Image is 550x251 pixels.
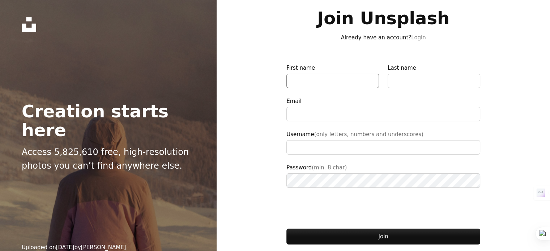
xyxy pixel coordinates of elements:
[286,163,480,188] label: Password
[286,9,480,27] h1: Join Unsplash
[388,74,480,88] input: Last name
[286,107,480,121] input: Email
[286,33,480,42] p: Already have an account?
[286,173,480,188] input: Password(min. 8 char)
[286,74,379,88] input: First name
[388,64,480,88] label: Last name
[22,17,36,32] a: Home — Unsplash
[56,244,74,251] time: February 20, 2025 at 5:40:00 AM GMT+5:30
[22,145,195,173] p: Access 5,825,610 free, high-resolution photos you can’t find anywhere else.
[286,97,480,121] label: Email
[286,229,480,244] button: Join
[286,64,379,88] label: First name
[312,164,347,171] span: (min. 8 char)
[286,130,480,155] label: Username
[22,102,195,139] h2: Creation starts here
[314,131,423,138] span: (only letters, numbers and underscores)
[286,140,480,155] input: Username(only letters, numbers and underscores)
[411,34,426,41] a: Login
